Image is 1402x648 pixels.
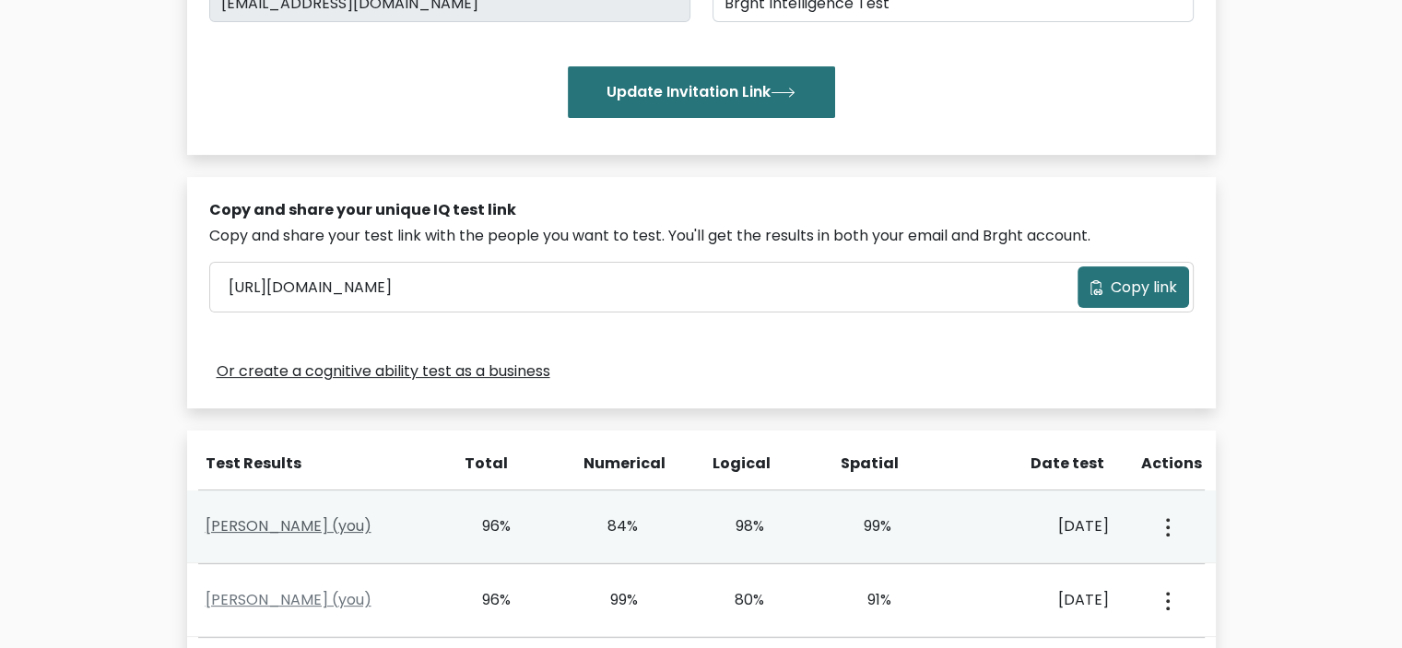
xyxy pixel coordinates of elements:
div: Logical [713,453,766,475]
div: [DATE] [966,515,1109,537]
div: Copy and share your unique IQ test link [209,199,1194,221]
div: 98% [713,515,765,537]
a: Or create a cognitive ability test as a business [217,360,550,383]
span: Copy link [1111,277,1177,299]
div: 99% [839,515,891,537]
a: [PERSON_NAME] (you) [206,589,371,610]
div: Actions [1141,453,1205,475]
a: [PERSON_NAME] (you) [206,515,371,536]
button: Copy link [1078,266,1189,308]
div: 80% [713,589,765,611]
div: Test Results [206,453,433,475]
button: Update Invitation Link [568,66,835,118]
div: [DATE] [966,589,1109,611]
div: 84% [585,515,638,537]
div: 96% [459,589,512,611]
div: 99% [585,589,638,611]
div: 96% [459,515,512,537]
div: Copy and share your test link with the people you want to test. You'll get the results in both yo... [209,225,1194,247]
div: Total [455,453,509,475]
div: Date test [970,453,1119,475]
div: Numerical [583,453,637,475]
div: Spatial [841,453,894,475]
div: 91% [839,589,891,611]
